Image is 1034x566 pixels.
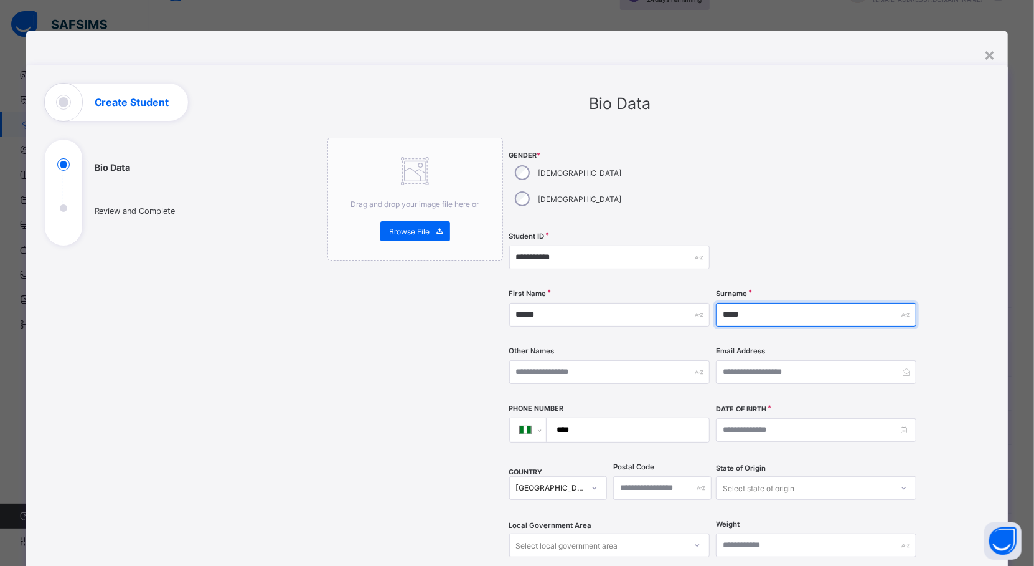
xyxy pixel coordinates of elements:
[509,521,592,530] span: Local Government Area
[95,97,169,107] h1: Create Student
[984,522,1022,560] button: Open asap
[351,199,479,209] span: Drag and drop your image file here or
[509,347,555,355] label: Other Names
[984,44,995,65] div: ×
[538,168,622,178] label: [DEMOGRAPHIC_DATA]
[716,347,765,355] label: Email Address
[613,463,654,471] label: Postal Code
[390,227,430,236] span: Browse File
[509,405,564,413] label: Phone Number
[509,289,547,298] label: First Name
[716,520,740,529] label: Weight
[509,151,710,160] span: Gender
[509,468,543,476] span: COUNTRY
[716,464,766,472] span: State of Origin
[716,289,747,298] label: Surname
[716,405,766,413] label: Date of Birth
[516,534,618,557] div: Select local government area
[509,232,545,241] label: Student ID
[516,484,585,493] div: [GEOGRAPHIC_DATA]
[589,94,651,113] span: Bio Data
[538,194,622,204] label: [DEMOGRAPHIC_DATA]
[327,138,503,261] div: Drag and drop your image file here orBrowse File
[723,476,794,500] div: Select state of origin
